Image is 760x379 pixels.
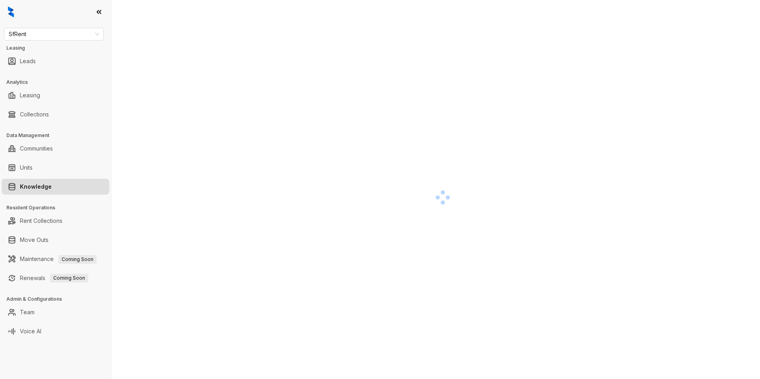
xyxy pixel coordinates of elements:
span: SfRent [9,28,99,40]
a: Leasing [20,87,40,103]
li: Leads [2,53,109,69]
li: Move Outs [2,232,109,248]
h3: Data Management [6,132,111,139]
a: Communities [20,141,53,157]
a: Move Outs [20,232,48,248]
a: RenewalsComing Soon [20,270,88,286]
h3: Leasing [6,44,111,52]
span: Coming Soon [50,274,88,282]
a: Units [20,160,33,176]
h3: Resident Operations [6,204,111,211]
a: Leads [20,53,36,69]
li: Units [2,160,109,176]
li: Rent Collections [2,213,109,229]
h3: Analytics [6,79,111,86]
li: Renewals [2,270,109,286]
h3: Admin & Configurations [6,296,111,303]
li: Knowledge [2,179,109,195]
span: Coming Soon [58,255,97,264]
li: Communities [2,141,109,157]
li: Voice AI [2,323,109,339]
li: Maintenance [2,251,109,267]
a: Knowledge [20,179,52,195]
a: Team [20,304,35,320]
img: logo [8,6,14,17]
a: Voice AI [20,323,41,339]
li: Leasing [2,87,109,103]
a: Rent Collections [20,213,62,229]
a: Collections [20,106,49,122]
li: Collections [2,106,109,122]
li: Team [2,304,109,320]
